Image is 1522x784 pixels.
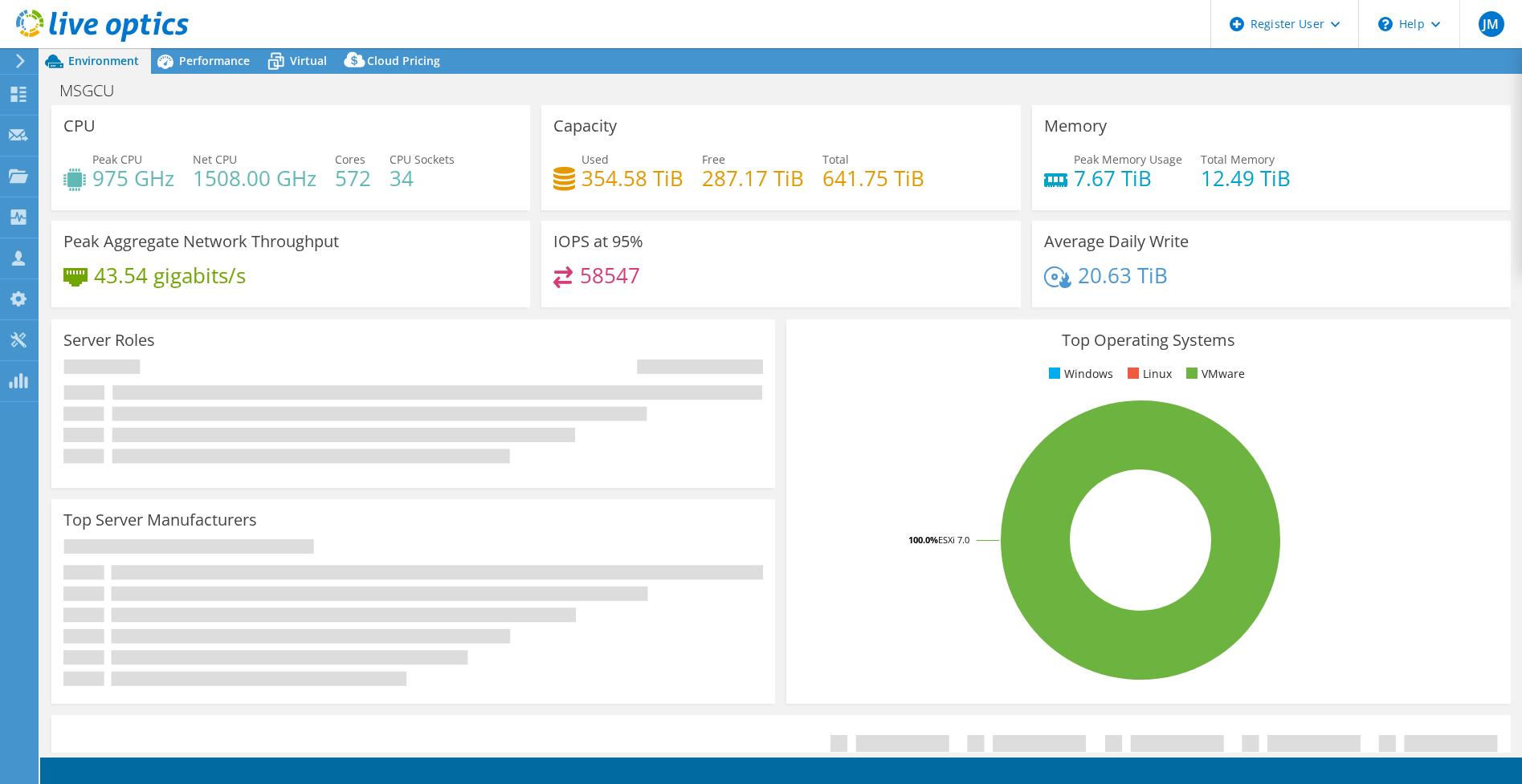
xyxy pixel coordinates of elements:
[1378,17,1393,31] svg: \n
[1045,365,1113,383] li: Windows
[335,169,371,187] h4: 572
[179,53,250,68] span: Performance
[1074,152,1182,167] span: Peak Memory Usage
[1182,365,1245,383] li: VMware
[63,331,155,349] h3: Server Roles
[1044,117,1107,135] h3: Memory
[1078,266,1168,284] h4: 20.63 TiB
[580,266,640,284] h4: 58547
[1479,11,1504,37] span: JM
[193,152,237,167] span: Net CPU
[63,233,339,250] h3: Peak Aggregate Network Throughput
[94,266,246,284] h4: 43.54 gigabits/s
[1074,169,1182,187] h4: 7.67 TiB
[390,169,455,187] h4: 34
[1044,233,1189,250] h3: Average Daily Write
[290,53,327,68] span: Virtual
[390,152,455,167] span: CPU Sockets
[938,534,969,546] tspan: ESXi 7.0
[63,117,96,135] h3: CPU
[702,169,804,187] h4: 287.17 TiB
[92,169,174,187] h4: 975 GHz
[798,331,1498,349] h3: Top Operating Systems
[908,534,938,546] tspan: 100.0%
[193,169,316,187] h4: 1508.00 GHz
[1201,152,1275,167] span: Total Memory
[1201,169,1291,187] h4: 12.49 TiB
[822,152,849,167] span: Total
[1124,365,1172,383] li: Linux
[581,169,683,187] h4: 354.58 TiB
[822,169,924,187] h4: 641.75 TiB
[367,53,440,68] span: Cloud Pricing
[702,152,725,167] span: Free
[581,152,609,167] span: Used
[335,152,365,167] span: Cores
[92,152,142,167] span: Peak CPU
[63,511,257,529] h3: Top Server Manufacturers
[68,53,139,68] span: Environment
[553,117,617,135] h3: Capacity
[553,233,643,250] h3: IOPS at 95%
[52,82,139,100] h1: MSGCU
